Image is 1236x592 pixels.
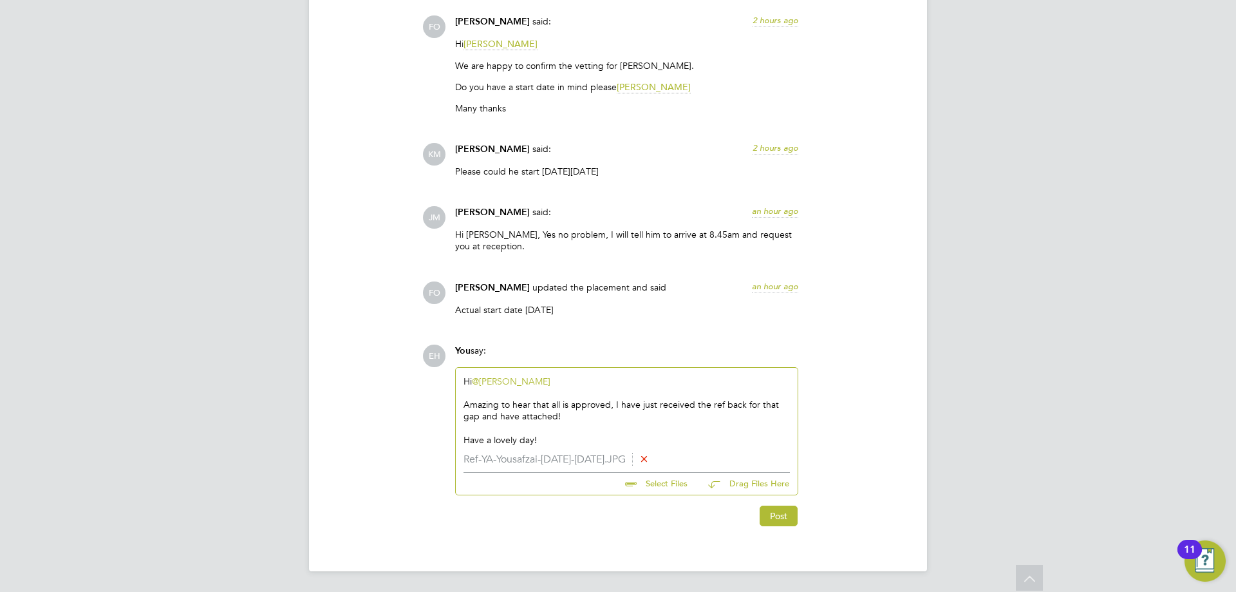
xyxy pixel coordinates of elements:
span: said: [532,15,551,27]
div: Hi ​ [464,376,790,446]
span: JM [423,206,445,229]
span: [PERSON_NAME] [464,38,538,50]
p: Actual start date [DATE] [455,304,798,316]
p: Please could he start [DATE][DATE] [455,166,798,177]
span: EH [423,345,445,367]
div: Amazing to hear that all is approved, I have just received the ref back for that gap and have att... [464,399,790,422]
span: an hour ago [752,205,798,216]
span: KM [423,143,445,166]
div: 11 [1184,549,1195,566]
p: Many thanks [455,102,798,114]
a: @[PERSON_NAME] [472,376,550,387]
p: Hi [PERSON_NAME], Yes no problem, I will tell him to arrive at 8.45am and request you at reception. [455,229,798,252]
span: You [455,345,471,356]
div: say: [455,345,798,367]
span: [PERSON_NAME] [455,16,530,27]
span: said: [532,206,551,218]
button: Post [760,506,798,526]
button: Drag Files Here [698,471,790,498]
span: [PERSON_NAME] [455,207,530,218]
p: Hi [455,38,798,50]
span: 2 hours ago [753,142,798,153]
button: Open Resource Center, 11 new notifications [1184,540,1226,582]
span: FO [423,15,445,38]
span: [PERSON_NAME] [617,81,691,93]
p: We are happy to confirm the vetting for [PERSON_NAME]. [455,60,798,72]
span: FO [423,282,445,304]
div: Have a lovely day! [464,434,790,446]
span: an hour ago [752,281,798,292]
p: Do you have a start date in mind please [455,81,798,93]
span: said: [532,143,551,155]
span: [PERSON_NAME] [455,144,530,155]
span: 2 hours ago [753,15,798,26]
span: updated the placement and said [532,282,666,293]
li: Ref-YA-Yousafzai-[DATE]-[DATE].JPG [464,454,790,466]
span: [PERSON_NAME] [455,282,530,293]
